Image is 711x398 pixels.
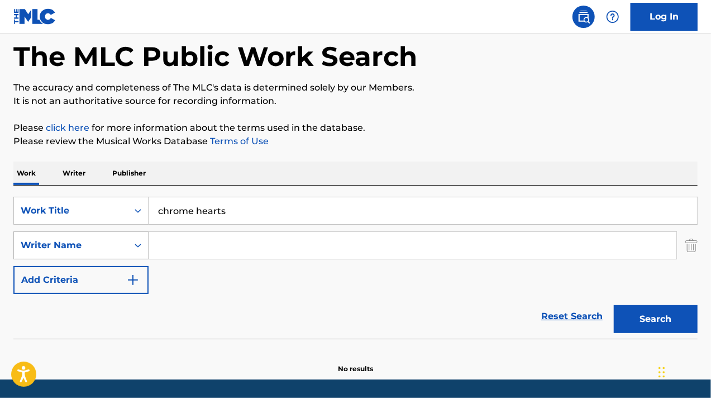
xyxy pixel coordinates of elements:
a: Log In [631,3,698,31]
div: Writer Name [21,239,121,252]
img: help [606,10,619,23]
button: Search [614,305,698,333]
a: click here [46,122,89,133]
p: Work [13,162,39,185]
a: Terms of Use [208,136,269,146]
img: Delete Criterion [685,231,698,259]
img: 9d2ae6d4665cec9f34b9.svg [126,273,140,287]
div: Drag [658,356,665,389]
img: search [577,10,590,23]
p: It is not an authoritative source for recording information. [13,94,698,108]
iframe: Chat Widget [655,344,711,398]
a: Reset Search [536,304,608,329]
p: Please review the Musical Works Database [13,135,698,148]
button: Add Criteria [13,266,149,294]
p: Publisher [109,162,149,185]
p: Writer [59,162,89,185]
img: MLC Logo [13,8,56,25]
p: The accuracy and completeness of The MLC's data is determined solely by our Members. [13,81,698,94]
div: Work Title [21,204,121,217]
p: Please for more information about the terms used in the database. [13,121,698,135]
div: Help [602,6,624,28]
h1: The MLC Public Work Search [13,40,417,73]
a: Public Search [572,6,595,28]
p: No results [338,350,373,374]
form: Search Form [13,197,698,339]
